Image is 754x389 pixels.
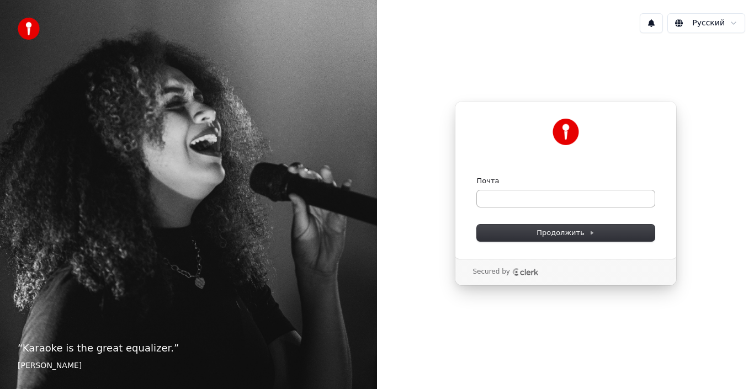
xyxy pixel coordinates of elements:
p: “ Karaoke is the great equalizer. ” [18,340,359,356]
a: Clerk logo [512,268,539,276]
img: youka [18,18,40,40]
button: Продолжить [477,225,655,241]
label: Почта [477,176,500,186]
p: Secured by [473,268,510,276]
footer: [PERSON_NAME] [18,360,359,371]
span: Продолжить [537,228,594,238]
img: Youka [553,119,579,145]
